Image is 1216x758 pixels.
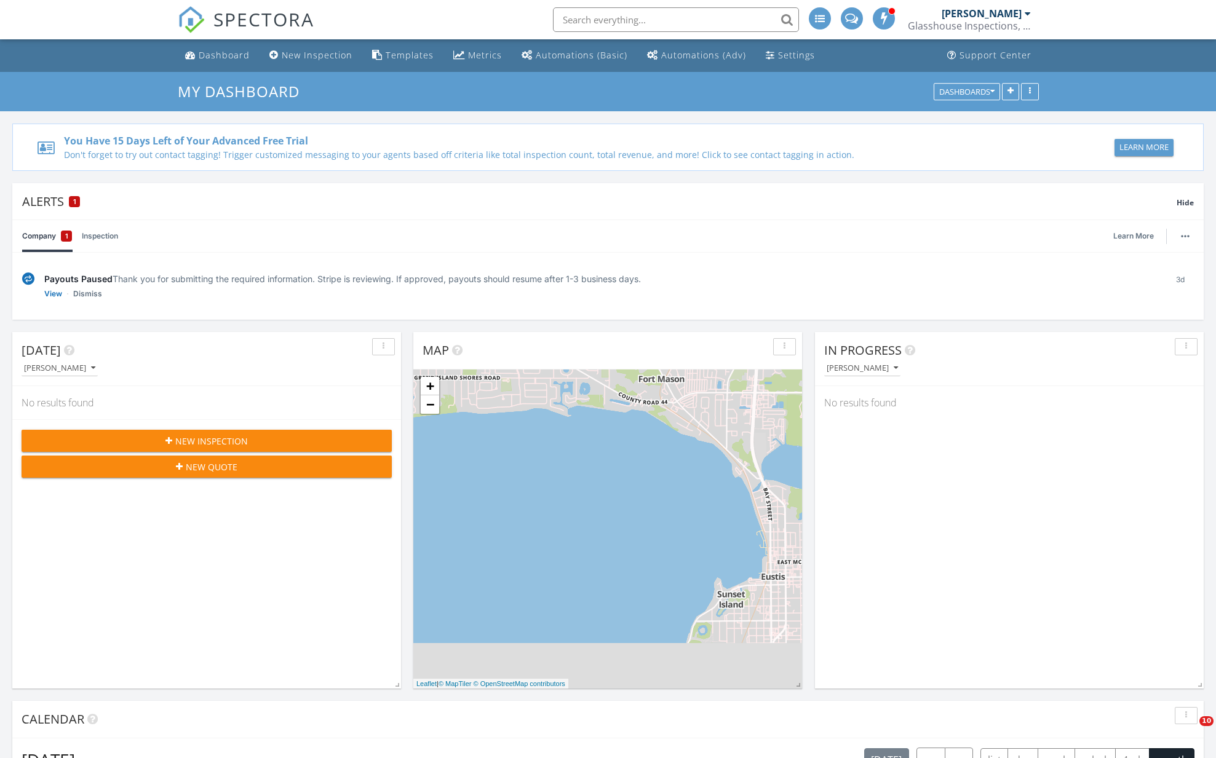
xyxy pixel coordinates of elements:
[1113,230,1161,242] a: Learn More
[22,430,392,452] button: New Inspection
[761,44,820,67] a: Settings
[22,193,1177,210] div: Alerts
[474,680,565,687] a: © OpenStreetMap contributors
[22,272,34,285] img: under-review-2fe708636b114a7f4b8d.svg
[942,7,1022,20] div: [PERSON_NAME]
[827,364,898,373] div: [PERSON_NAME]
[22,220,72,252] a: Company
[413,679,568,689] div: |
[778,49,815,61] div: Settings
[939,87,995,96] div: Dashboards
[517,44,632,67] a: Automations (Basic)
[12,386,401,419] div: No results found
[64,148,993,161] div: Don't forget to try out contact tagging! Trigger customized messaging to your agents based off cr...
[468,49,502,61] div: Metrics
[1177,197,1194,208] span: Hide
[282,49,352,61] div: New Inspection
[908,20,1031,32] div: Glasshouse Inspections, LLC
[386,49,434,61] div: Templates
[180,44,255,67] a: Dashboard
[1166,272,1194,300] div: 3d
[22,360,98,377] button: [PERSON_NAME]
[536,49,627,61] div: Automations (Basic)
[934,83,1000,100] button: Dashboards
[421,377,439,395] a: Zoom in
[44,274,113,284] span: Payouts Paused
[960,49,1031,61] div: Support Center
[553,7,799,32] input: Search everything...
[824,360,900,377] button: [PERSON_NAME]
[199,49,250,61] div: Dashboard
[213,6,314,32] span: SPECTORA
[1199,716,1214,726] span: 10
[1174,716,1204,746] iframe: Intercom live chat
[439,680,472,687] a: © MapTiler
[423,342,449,358] span: Map
[264,44,357,67] a: New Inspection
[421,395,439,414] a: Zoom out
[367,44,439,67] a: Templates
[82,220,118,252] a: Inspection
[1181,235,1190,237] img: ellipsis-632cfdd7c38ec3a7d453.svg
[178,6,205,33] img: The Best Home Inspection Software - Spectora
[22,342,61,358] span: [DATE]
[175,435,248,448] span: New Inspection
[824,342,902,358] span: In Progress
[1119,141,1169,154] div: Learn More
[178,17,314,42] a: SPECTORA
[815,386,1204,419] div: No results found
[661,49,746,61] div: Automations (Adv)
[24,364,95,373] div: [PERSON_NAME]
[44,288,62,300] a: View
[22,711,84,727] span: Calendar
[186,460,237,473] span: New Quote
[1115,139,1174,156] button: Learn More
[73,288,102,300] a: Dismiss
[416,680,437,687] a: Leaflet
[44,272,1156,285] div: Thank you for submitting the required information. Stripe is reviewing. If approved, payouts shou...
[448,44,507,67] a: Metrics
[642,44,751,67] a: Automations (Advanced)
[65,230,68,242] span: 1
[942,44,1036,67] a: Support Center
[64,133,993,148] div: You Have 15 Days Left of Your Advanced Free Trial
[73,197,76,206] span: 1
[178,81,310,101] a: My Dashboard
[22,456,392,478] button: New Quote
